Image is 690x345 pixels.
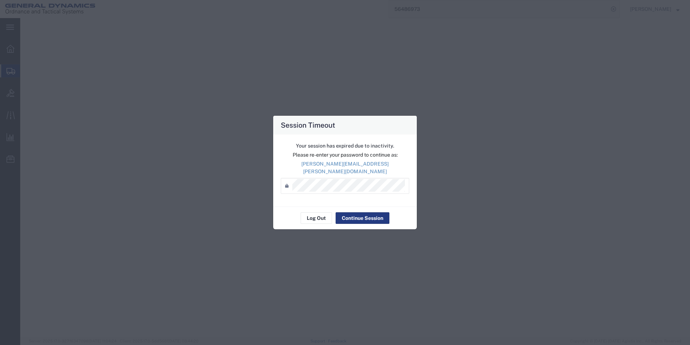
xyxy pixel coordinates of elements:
[281,151,409,159] p: Please re-enter your password to continue as:
[281,120,335,130] h4: Session Timeout
[336,212,389,224] button: Continue Session
[281,160,409,175] p: [PERSON_NAME][EMAIL_ADDRESS][PERSON_NAME][DOMAIN_NAME]
[301,212,332,224] button: Log Out
[281,142,409,150] p: Your session has expired due to inactivity.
